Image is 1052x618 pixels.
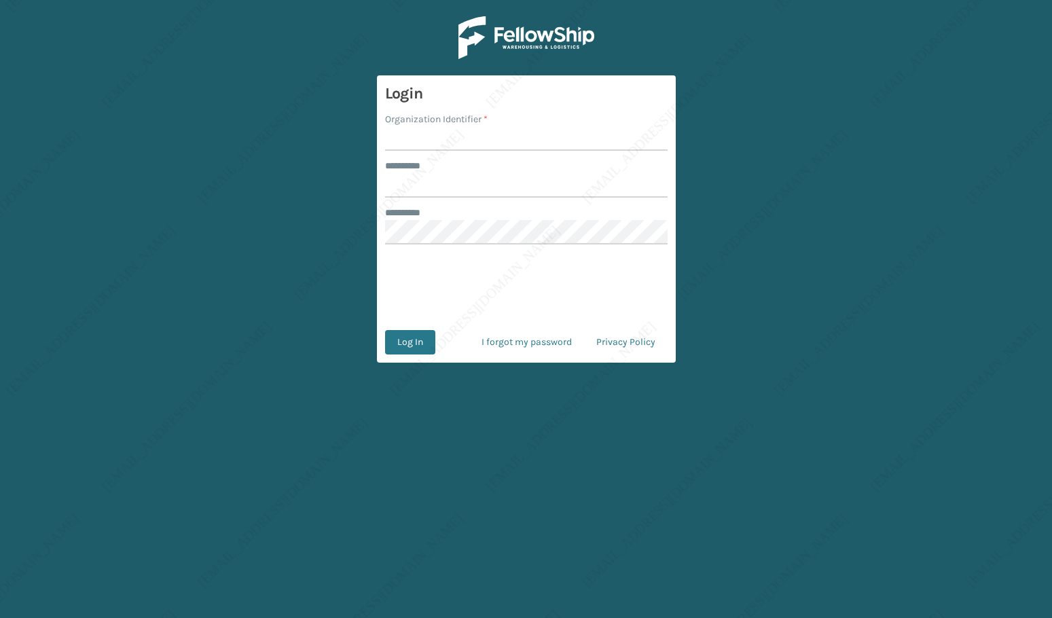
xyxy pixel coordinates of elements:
a: Privacy Policy [584,330,668,355]
label: Organization Identifier [385,112,488,126]
iframe: reCAPTCHA [423,261,630,314]
h3: Login [385,84,668,104]
button: Log In [385,330,435,355]
a: I forgot my password [469,330,584,355]
img: Logo [458,16,594,59]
